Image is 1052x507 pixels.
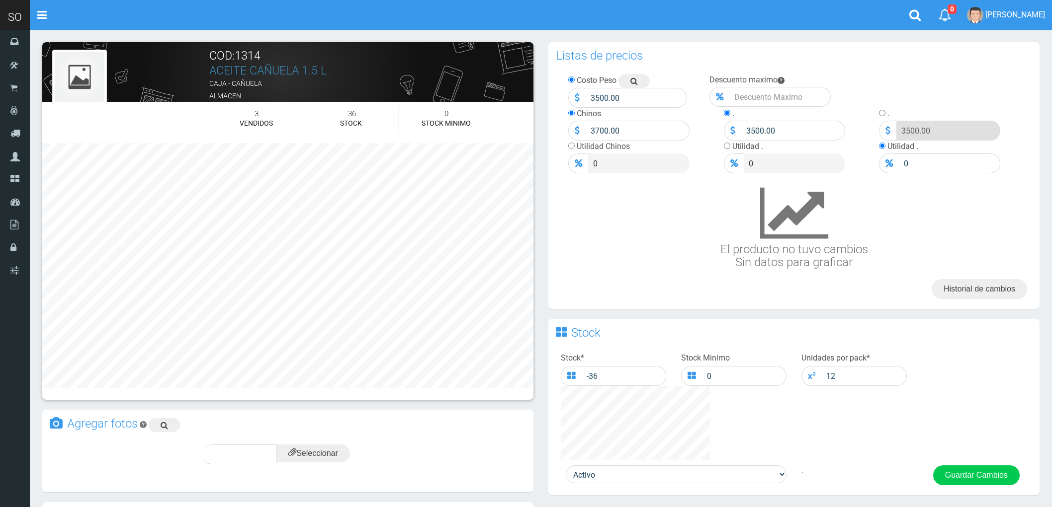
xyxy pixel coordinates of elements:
[741,121,845,141] input: Precio .
[967,7,983,23] img: User Image
[444,109,448,118] font: 0
[709,75,778,84] label: Descuento maximo
[932,279,1027,299] a: Historial de cambios
[217,110,296,118] h5: 3
[209,49,261,63] font: COD:1314
[577,75,616,85] label: Costo Peso
[896,121,1000,141] input: Precio .
[899,153,1000,173] input: Precio .
[801,353,870,364] label: Unidades por pack
[561,353,584,364] label: Stock
[732,109,734,118] label: .
[586,121,690,141] input: Precio Venta...
[732,142,763,151] label: Utilidad .
[801,466,803,475] span: .
[821,366,907,386] input: 1
[577,109,601,118] label: Chinos
[346,109,356,118] font: -36
[588,153,690,173] input: Precio Venta...
[209,92,241,100] font: ALMACEN
[561,183,1027,269] h3: El producto no tuvo cambios Sin datos para graficar
[149,418,180,432] a: Buscar imagen en google
[948,4,957,14] span: 0
[422,119,471,127] font: STOCK MINIMO
[887,142,918,151] label: Utilidad .
[702,366,787,386] input: Stock minimo...
[681,353,730,364] label: Stock Minimo
[340,119,362,127] font: STOCK
[67,418,138,430] h3: Agregar fotos
[586,88,687,108] input: Precio Costo...
[582,366,666,386] input: Stock total...
[209,64,327,77] a: ACEITE CAÑUELA 1.5 L
[887,109,889,118] label: .
[288,449,338,457] span: Seleccionar
[55,52,104,102] img: foto_fondo.png
[577,142,630,151] label: Utilidad Chinos
[933,465,1020,485] button: Guardar Cambios
[744,153,845,173] input: Precio .
[571,327,601,339] h3: Stock
[729,87,831,107] input: Descuento Maximo
[240,119,273,127] font: VENDIDOS
[985,10,1045,19] span: [PERSON_NAME]
[556,50,643,62] h3: Listas de precios
[209,79,262,87] font: CAJA - CAÑUELA
[618,74,650,88] a: Buscar precio en google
